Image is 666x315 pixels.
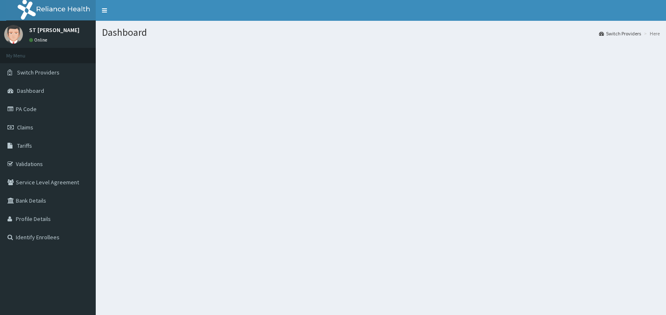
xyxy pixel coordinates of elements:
[17,142,32,149] span: Tariffs
[29,37,49,43] a: Online
[4,25,23,44] img: User Image
[599,30,641,37] a: Switch Providers
[642,30,660,37] li: Here
[17,87,44,94] span: Dashboard
[17,124,33,131] span: Claims
[102,27,660,38] h1: Dashboard
[29,27,80,33] p: ST [PERSON_NAME]
[17,69,60,76] span: Switch Providers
